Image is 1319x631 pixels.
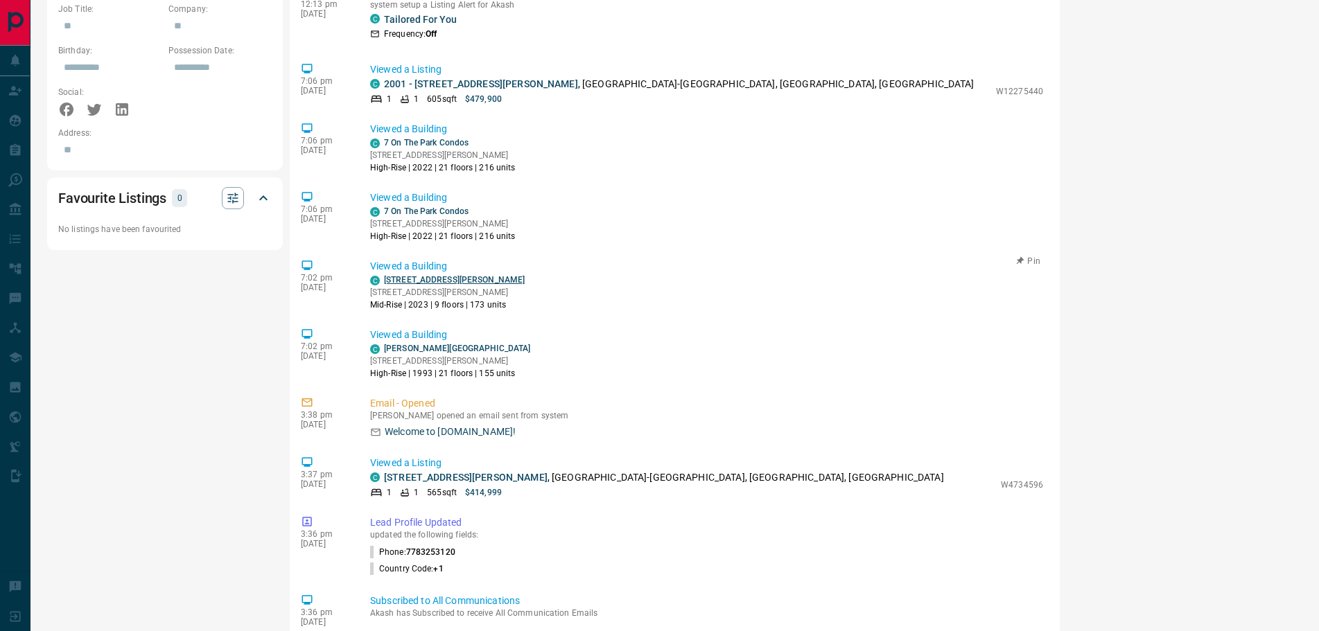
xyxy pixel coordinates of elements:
p: High-Rise | 2022 | 21 floors | 216 units [370,230,516,242]
p: [PERSON_NAME] opened an email sent from system [370,411,1043,420]
p: [DATE] [301,420,349,429]
p: 3:37 pm [301,470,349,479]
p: Possession Date: [168,44,272,57]
p: [STREET_ADDRESS][PERSON_NAME] [370,217,516,230]
p: 1 [387,486,392,499]
p: [DATE] [301,539,349,549]
div: condos.ca [370,207,380,217]
p: Social: [58,86,161,98]
a: 7 On The Park Condos [384,138,469,148]
p: 605 sqft [427,93,457,105]
p: Frequency: [384,28,437,40]
a: [STREET_ADDRESS][PERSON_NAME] [384,472,548,483]
a: [PERSON_NAME][GEOGRAPHIC_DATA] [384,344,530,353]
p: 7:06 pm [301,204,349,214]
p: Welcome to [DOMAIN_NAME]! [385,425,516,439]
p: W4734596 [1001,479,1043,491]
p: 1 [414,93,419,105]
p: Viewed a Listing [370,456,1043,470]
p: 3:36 pm [301,607,349,617]
p: Birthday: [58,44,161,57]
p: [DATE] [301,351,349,361]
p: Company: [168,3,272,15]
div: Favourite Listings0 [58,181,272,215]
strong: Off [426,29,437,39]
p: 7:06 pm [301,136,349,145]
p: 1 [387,93,392,105]
p: Mid-Rise | 2023 | 9 floors | 173 units [370,299,525,311]
p: [STREET_ADDRESS][PERSON_NAME] [370,149,516,161]
button: Pin [1008,255,1049,267]
p: [DATE] [301,214,349,224]
a: 2001 - [STREET_ADDRESS][PERSON_NAME] [384,78,578,89]
p: Country Code : [370,562,444,575]
div: condos.ca [370,79,380,89]
div: condos.ca [370,139,380,148]
p: 3:36 pm [301,529,349,539]
p: Address: [58,127,272,139]
div: condos.ca [370,472,380,482]
a: Tailored For You [384,14,457,25]
span: +1 [433,564,443,574]
div: condos.ca [370,344,380,354]
p: No listings have been favourited [58,223,272,235]
p: $414,999 [465,486,502,499]
p: [DATE] [301,283,349,292]
p: Email - Opened [370,396,1043,411]
p: $479,900 [465,93,502,105]
p: 7:02 pm [301,341,349,351]
p: , [GEOGRAPHIC_DATA]-[GEOGRAPHIC_DATA], [GEOGRAPHIC_DATA], [GEOGRAPHIC_DATA] [384,470,944,485]
p: Subscribed to All Communications [370,594,1043,608]
p: Viewed a Building [370,190,1043,205]
p: [STREET_ADDRESS][PERSON_NAME] [370,355,530,367]
p: [DATE] [301,617,349,627]
p: Lead Profile Updated [370,515,1043,530]
div: condos.ca [370,276,380,285]
p: Akash has Subscribed to receive All Communication Emails [370,608,1043,618]
p: Viewed a Building [370,122,1043,136]
a: 7 On The Park Condos [384,206,469,216]
span: 7783253120 [406,547,455,557]
p: , [GEOGRAPHIC_DATA]-[GEOGRAPHIC_DATA], [GEOGRAPHIC_DATA], [GEOGRAPHIC_DATA] [384,77,975,91]
p: updated the following fields: [370,530,1043,540]
p: W12275440 [996,85,1043,98]
p: High-Rise | 1993 | 21 floors | 155 units [370,367,530,380]
div: condos.ca [370,14,380,24]
p: 7:02 pm [301,273,349,283]
p: Viewed a Listing [370,62,1043,77]
p: [DATE] [301,145,349,155]
p: High-Rise | 2022 | 21 floors | 216 units [370,161,516,174]
a: [STREET_ADDRESS][PERSON_NAME] [384,275,525,285]
p: Viewed a Building [370,328,1043,342]
p: [DATE] [301,86,349,96]
p: Job Title: [58,3,161,15]
p: 1 [414,486,419,499]
h2: Favourite Listings [58,187,166,209]
p: 0 [176,190,183,206]
p: 7:06 pm [301,76,349,86]
p: Phone : [370,546,455,558]
p: 3:38 pm [301,410,349,420]
p: Viewed a Building [370,259,1043,274]
p: [DATE] [301,9,349,19]
p: [DATE] [301,479,349,489]
p: [STREET_ADDRESS][PERSON_NAME] [370,286,525,299]
p: 565 sqft [427,486,457,499]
